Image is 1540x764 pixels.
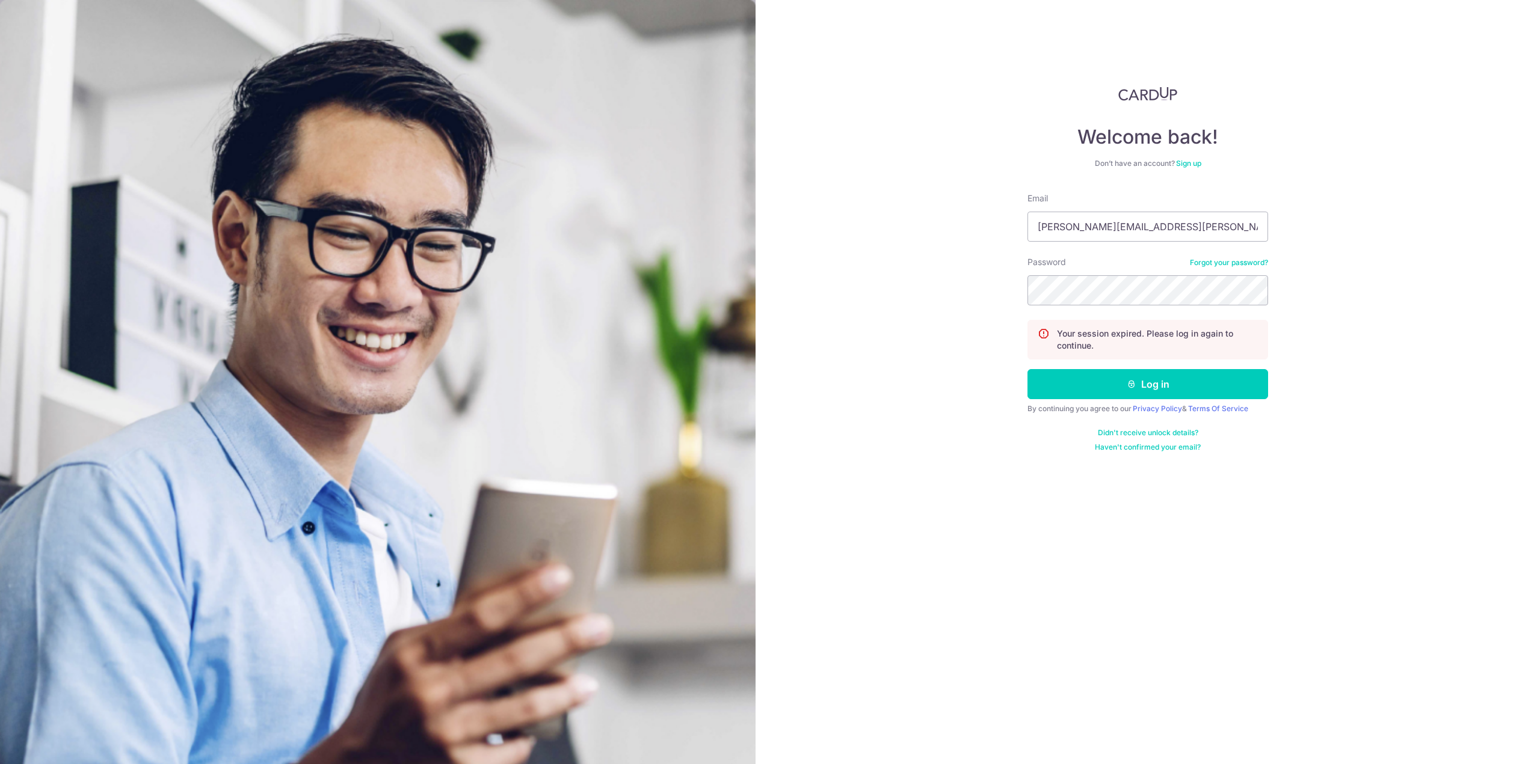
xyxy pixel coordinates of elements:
[1118,87,1177,101] img: CardUp Logo
[1057,328,1258,352] p: Your session expired. Please log in again to continue.
[1027,369,1268,399] button: Log in
[1027,192,1048,204] label: Email
[1095,442,1201,452] a: Haven't confirmed your email?
[1133,404,1182,413] a: Privacy Policy
[1188,404,1248,413] a: Terms Of Service
[1190,258,1268,267] a: Forgot your password?
[1027,125,1268,149] h4: Welcome back!
[1027,404,1268,414] div: By continuing you agree to our &
[1176,159,1201,168] a: Sign up
[1027,159,1268,168] div: Don’t have an account?
[1098,428,1198,438] a: Didn't receive unlock details?
[1027,212,1268,242] input: Enter your Email
[1027,256,1066,268] label: Password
